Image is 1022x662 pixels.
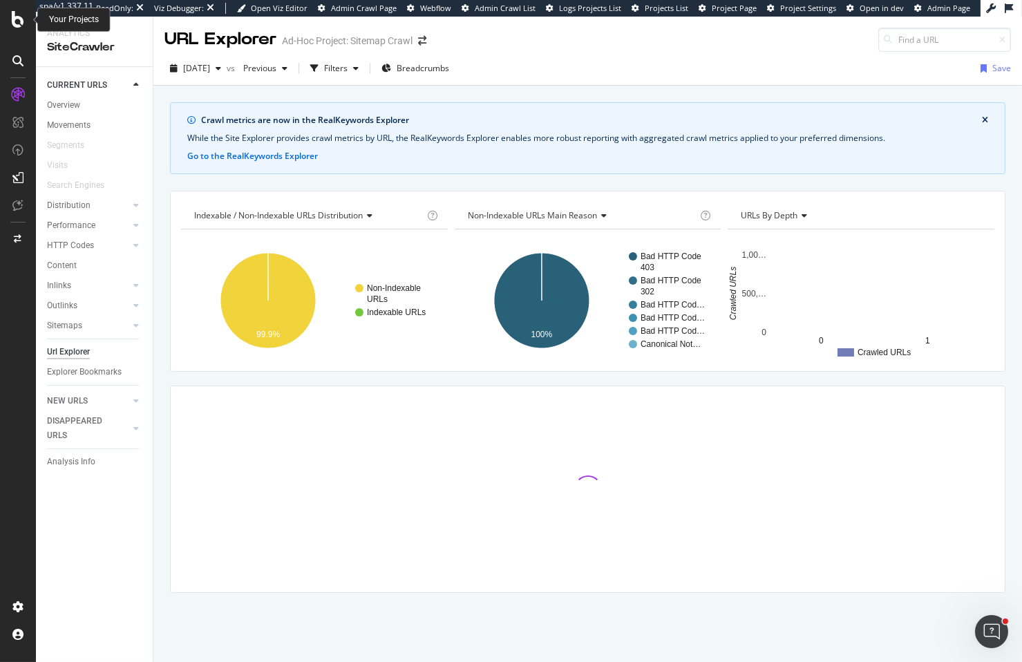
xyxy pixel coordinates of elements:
[187,150,318,162] button: Go to the RealKeywords Explorer
[925,336,930,346] text: 1
[47,258,143,273] a: Content
[187,132,988,144] div: While the Site Explorer provides crawl metrics by URL, the RealKeywords Explorer enables more rob...
[47,414,117,443] div: DISAPPEARED URLS
[632,3,688,14] a: Projects List
[47,394,88,408] div: NEW URLS
[47,178,104,193] div: Search Engines
[47,98,143,113] a: Overview
[331,3,397,13] span: Admin Crawl Page
[641,252,701,261] text: Bad HTTP Code
[699,3,757,14] a: Project Page
[728,240,994,361] div: A chart.
[47,455,95,469] div: Analysis Info
[641,339,701,349] text: Canonical Not…
[367,294,388,304] text: URLs
[738,205,982,227] h4: URLs by Depth
[975,57,1011,79] button: Save
[645,3,688,13] span: Projects List
[164,28,276,51] div: URL Explorer
[164,57,227,79] button: [DATE]
[47,238,129,253] a: HTTP Codes
[407,3,451,14] a: Webflow
[96,3,133,14] div: ReadOnly:
[468,209,597,221] span: Non-Indexable URLs Main Reason
[183,62,210,74] span: 2025 Jul. 11th
[992,62,1011,74] div: Save
[194,209,363,221] span: Indexable / Non-Indexable URLs distribution
[47,158,68,173] div: Visits
[819,336,824,346] text: 0
[641,276,701,285] text: Bad HTTP Code
[47,28,142,39] div: Analytics
[49,14,99,26] div: Your Projects
[455,240,721,361] svg: A chart.
[420,3,451,13] span: Webflow
[47,365,143,379] a: Explorer Bookmarks
[47,258,77,273] div: Content
[475,3,536,13] span: Admin Crawl List
[878,28,1011,52] input: Find a URL
[927,3,970,13] span: Admin Page
[47,319,82,333] div: Sitemaps
[641,326,705,336] text: Bad HTTP Cod…
[238,62,276,74] span: Previous
[975,615,1008,648] iframe: Intercom live chat
[201,114,982,126] div: Crawl metrics are now in the RealKeywords Explorer
[227,62,238,74] span: vs
[47,299,77,313] div: Outlinks
[305,57,364,79] button: Filters
[47,218,95,233] div: Performance
[546,3,621,14] a: Logs Projects List
[47,278,129,293] a: Inlinks
[47,198,91,213] div: Distribution
[181,240,448,361] svg: A chart.
[860,3,904,13] span: Open in dev
[47,414,129,443] a: DISAPPEARED URLS
[47,238,94,253] div: HTTP Codes
[462,3,536,14] a: Admin Crawl List
[47,178,118,193] a: Search Engines
[47,138,98,153] a: Segments
[741,209,797,221] span: URLs by Depth
[641,313,705,323] text: Bad HTTP Cod…
[47,78,129,93] a: CURRENT URLS
[237,3,307,14] a: Open Viz Editor
[154,3,204,14] div: Viz Debugger:
[282,34,413,48] div: Ad-Hoc Project: Sitemap Crawl
[742,250,766,260] text: 1,00…
[465,205,698,227] h4: Non-Indexable URLs Main Reason
[47,39,142,55] div: SiteCrawler
[324,62,348,74] div: Filters
[47,158,82,173] a: Visits
[47,365,122,379] div: Explorer Bookmarks
[47,218,129,233] a: Performance
[641,287,654,296] text: 302
[858,348,911,357] text: Crawled URLs
[742,289,766,299] text: 500,…
[47,345,90,359] div: Url Explorer
[191,205,424,227] h4: Indexable / Non-Indexable URLs Distribution
[712,3,757,13] span: Project Page
[47,345,143,359] a: Url Explorer
[846,3,904,14] a: Open in dev
[238,57,293,79] button: Previous
[641,263,654,272] text: 403
[397,62,449,74] span: Breadcrumbs
[367,308,426,317] text: Indexable URLs
[47,138,84,153] div: Segments
[367,283,421,293] text: Non-Indexable
[559,3,621,13] span: Logs Projects List
[914,3,970,14] a: Admin Page
[47,98,80,113] div: Overview
[318,3,397,14] a: Admin Crawl Page
[47,278,71,293] div: Inlinks
[251,3,307,13] span: Open Viz Editor
[47,455,143,469] a: Analysis Info
[47,319,129,333] a: Sitemaps
[978,111,992,129] button: close banner
[47,198,129,213] a: Distribution
[256,330,280,339] text: 99.9%
[780,3,836,13] span: Project Settings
